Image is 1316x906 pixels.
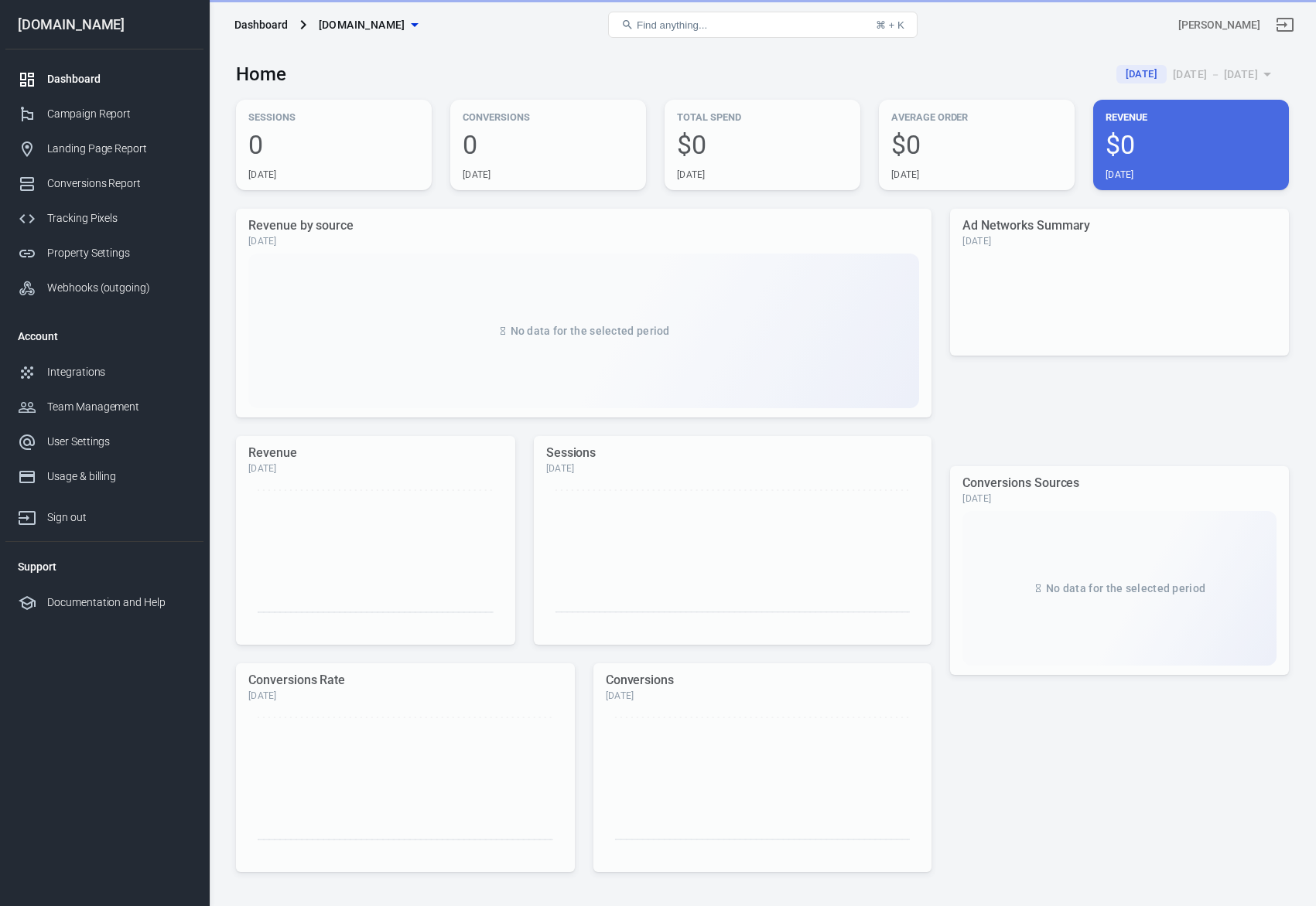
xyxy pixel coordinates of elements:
a: Campaign Report [5,97,203,131]
a: Team Management [5,390,203,424]
div: Webhooks (outgoing) [47,280,191,296]
div: Documentation and Help [47,594,191,611]
a: Property Settings [5,236,203,271]
li: Support [5,548,203,585]
button: [DOMAIN_NAME] [313,11,424,39]
div: Landing Page Report [47,141,191,157]
a: Usage & billing [5,459,203,494]
h3: Home [236,63,286,85]
div: Dashboard [47,71,191,87]
div: [DOMAIN_NAME] [5,18,203,32]
a: Webhooks (outgoing) [5,271,203,305]
div: Sign out [47,509,191,526]
button: Find anything...⌘ + K [608,12,918,38]
div: Tracking Pixels [47,210,191,226]
a: User Settings [5,424,203,459]
a: Sign out [1266,6,1304,43]
span: Find anything... [637,19,707,31]
div: Usage & billing [47,468,191,485]
div: Team Management [47,399,191,415]
a: Tracking Pixels [5,201,203,236]
div: Conversions Report [47,175,191,192]
div: Property Settings [47,245,191,261]
a: Sign out [5,494,203,535]
li: Account [5,318,203,355]
div: User Settings [47,434,191,450]
div: Dashboard [234,17,288,32]
div: Integrations [47,364,191,380]
a: Conversions Report [5,166,203,201]
div: ⌘ + K [876,19,904,31]
div: Account id: GO1HsbMZ [1178,17,1260,33]
div: Campaign Report [47,106,191,122]
a: Integrations [5,355,203,390]
span: twothreadsbyedmonds.com [319,15,405,35]
a: Dashboard [5,62,203,97]
a: Landing Page Report [5,131,203,166]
